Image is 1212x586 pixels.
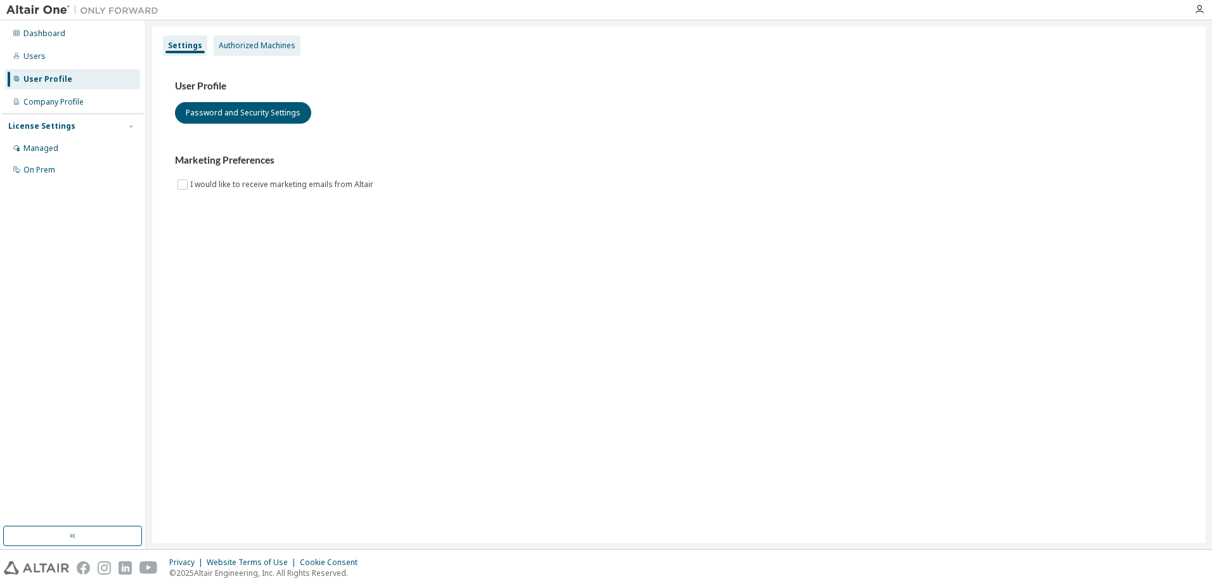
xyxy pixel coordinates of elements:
button: Password and Security Settings [175,102,311,124]
div: Company Profile [23,97,84,107]
div: On Prem [23,165,55,175]
p: © 2025 Altair Engineering, Inc. All Rights Reserved. [169,568,365,578]
h3: Marketing Preferences [175,154,1183,167]
div: Cookie Consent [300,557,365,568]
img: linkedin.svg [119,561,132,575]
div: Settings [168,41,202,51]
img: youtube.svg [139,561,158,575]
img: altair_logo.svg [4,561,69,575]
img: facebook.svg [77,561,90,575]
div: License Settings [8,121,75,131]
label: I would like to receive marketing emails from Altair [190,177,376,192]
div: Privacy [169,557,207,568]
div: Dashboard [23,29,65,39]
div: Managed [23,143,58,153]
div: Users [23,51,46,62]
div: Website Terms of Use [207,557,300,568]
div: User Profile [23,74,72,84]
img: Altair One [6,4,165,16]
h3: User Profile [175,80,1183,93]
div: Authorized Machines [219,41,295,51]
img: instagram.svg [98,561,111,575]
